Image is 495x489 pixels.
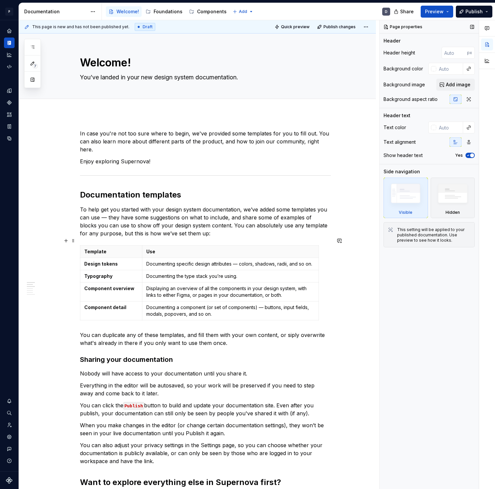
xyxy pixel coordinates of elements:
h2: Documentation templates [80,190,331,200]
p: Displaying an overview of all the components in your design system, with links to either Figma, o... [146,285,314,298]
h2: Want to explore everything else in Supernova first? [80,477,331,488]
span: Quick preview [281,24,310,30]
strong: Typography [84,273,112,279]
code: Publish [123,402,144,410]
a: Analytics [4,49,15,60]
button: Publish [456,6,492,18]
div: Text alignment [384,139,416,145]
div: Hidden [446,210,460,215]
p: You can also adjust your privacy settings in the Settings page, so you can choose whether your do... [80,441,331,465]
div: Page tree [106,5,229,18]
p: You can click the button to build and update your documentation site. Even after you publish, you... [80,401,331,417]
div: Foundations [154,8,182,15]
div: Header [384,38,400,44]
strong: Component overview [84,285,134,291]
span: Draft [143,24,153,30]
p: In case you're not too sure where to begin, we've provided some templates for you to fill out. Yo... [80,129,331,153]
div: Background image [384,81,425,88]
strong: Design tokens [84,261,118,267]
a: Data sources [4,133,15,144]
input: Auto [436,63,463,75]
span: Share [400,8,414,15]
div: Documentation [24,8,87,15]
div: Components [4,97,15,108]
div: Side navigation [384,168,420,175]
button: Add image [436,79,475,91]
a: Home [4,26,15,36]
p: Enjoy exploring Supernova! [80,157,331,165]
span: Add image [446,81,470,88]
a: Welcome! [106,6,142,17]
button: Publish changes [315,22,359,32]
input: Auto [436,122,463,133]
h3: Sharing your documentation [80,355,331,364]
span: This page is new and has not been published yet. [32,24,129,30]
svg: Supernova Logo [6,477,13,484]
div: Components [197,8,227,15]
p: Everything in the editor will be autosaved, so your work will be preserved if you need to step aw... [80,381,331,397]
a: Components [186,6,229,17]
a: Settings [4,432,15,442]
span: Publish changes [323,24,356,30]
button: Notifications [4,396,15,406]
p: Documenting the type stack you’re using. [146,273,314,280]
textarea: Welcome! [79,55,329,71]
button: Add [231,7,255,16]
a: Documentation [4,38,15,48]
div: P [5,8,13,16]
div: D [385,9,388,14]
a: Storybook stories [4,121,15,132]
a: Design tokens [4,85,15,96]
a: Invite team [4,420,15,430]
a: Assets [4,109,15,120]
p: px [467,50,472,55]
button: Preview [421,6,453,18]
p: You can duplicate any of these templates, and fill them with your own content, or siply overwrite... [80,331,331,347]
div: Hidden [431,178,475,218]
span: Preview [425,8,444,15]
span: Publish [465,8,483,15]
p: Documenting specific design attributes — colors, shadows, radii, and so on. [146,261,314,267]
p: Nobody will have access to your documentation until you share it. [80,369,331,377]
div: Header text [384,112,410,119]
p: Documenting a component (or set of components) — buttons, input fields, modals, popovers, and so on. [146,304,314,317]
p: Use [146,248,314,255]
button: Quick preview [273,22,313,32]
span: 7 [33,63,38,69]
div: Visible [399,210,412,215]
div: Header height [384,49,415,56]
strong: Component detail [84,304,126,310]
div: Show header text [384,152,423,159]
div: Visible [384,178,428,218]
button: Share [390,6,418,18]
div: Text color [384,124,406,131]
a: Code automation [4,61,15,72]
div: Welcome! [116,8,139,15]
p: To help get you started with your design system documentation, we’ve added some templates you can... [80,205,331,237]
textarea: You’ve landed in your new design system documentation. [79,72,329,83]
button: Search ⌘K [4,408,15,418]
button: P [1,4,17,19]
button: Contact support [4,444,15,454]
a: Foundations [143,6,185,17]
input: Auto [442,47,467,59]
div: This setting will be applied to your published documentation. Use preview to see how it looks. [397,227,470,243]
span: Add [239,9,247,14]
p: Template [84,248,138,255]
p: When you make changes in the editor (or change certain documentation settings), they won’t be see... [80,421,331,437]
div: Background aspect ratio [384,96,438,103]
